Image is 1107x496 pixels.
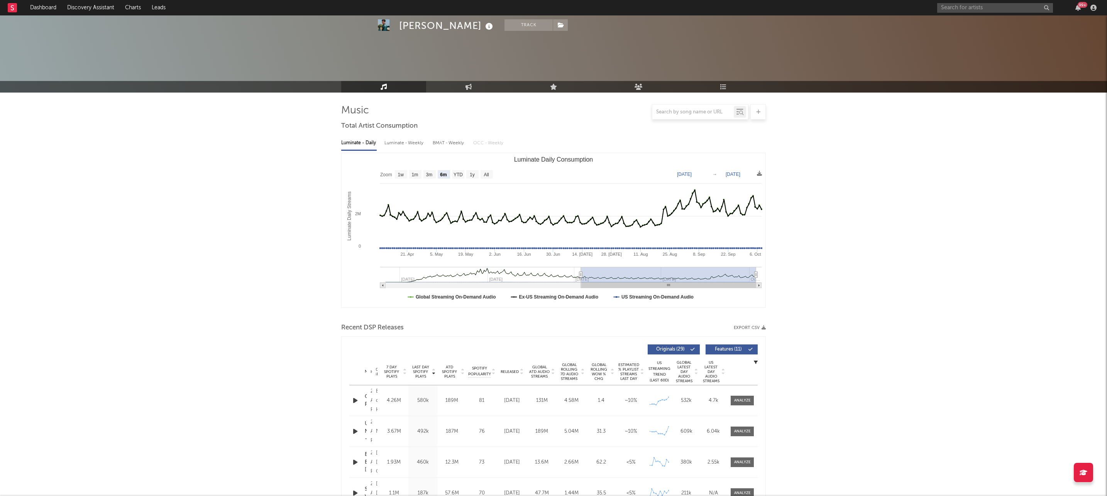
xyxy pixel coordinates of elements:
div: 31.3 [588,428,614,435]
span: Originals ( 29 ) [653,347,688,352]
text: 6. Oct [750,252,761,256]
div: 4.7k [702,397,725,405]
div: 12.3M [439,459,464,466]
text: 6m [440,172,447,177]
span: Global Rolling 7D Audio Streams [559,363,580,381]
div: 73 [468,459,495,466]
div: 1.93M [381,459,406,466]
text: Global Streaming On-Demand Audio [416,294,496,300]
div: Luminate - Weekly [384,137,425,150]
span: ATD Spotify Plays [439,365,460,379]
div: <5% [618,459,644,466]
div: Netinho [376,427,377,436]
div: 2024 Acertei Produções [371,418,372,445]
div: 580k [410,397,435,405]
div: 2025 Acertei Produções [371,449,372,476]
text: 1w [398,172,404,177]
div: [PERSON_NAME] [399,19,495,32]
text: Zoom [380,172,392,177]
span: Total Artist Consumption [341,121,418,131]
text: [DATE] [726,172,740,177]
div: 1.4 [588,397,614,405]
div: 62.2 [588,459,614,466]
div: US Streaming Trend (Last 60D) [648,360,671,383]
div: 380k [675,459,698,466]
span: 7 Day Spotify Plays [381,365,402,379]
text: 22. Sep [721,252,736,256]
a: Última Noite - Solo [365,420,367,443]
span: Released [501,369,519,374]
text: Ex-US Streaming On-Demand Audio [519,294,598,300]
div: [DATE] [499,428,525,435]
div: 131M [529,397,555,405]
div: 13.6M [529,459,555,466]
div: 4.26M [381,397,406,405]
text: 1y [470,172,475,177]
text: 1m [412,172,418,177]
text: 28. [DATE] [601,252,622,256]
div: ~ 10 % [618,428,644,435]
div: [DATE] [499,397,525,405]
text: 2M [355,211,361,216]
div: Bruxo do Hit & [PERSON_NAME] [376,387,377,415]
div: 460k [410,459,435,466]
text: 3m [426,172,433,177]
text: → [713,172,717,177]
text: 16. Jun [517,252,531,256]
div: BMAT - Weekly [433,137,465,150]
div: Luminate - Daily [341,137,377,150]
div: Name [365,369,367,375]
span: Global Latest Day Audio Streams [675,360,693,383]
div: 2024 Acertei Produções [371,387,372,415]
div: 5.04M [559,428,584,435]
text: 21. Apr [401,252,414,256]
div: 189M [529,428,555,435]
button: Features(11) [706,344,758,354]
text: 2. Jun [489,252,501,256]
text: All [484,172,489,177]
text: 5. May [430,252,443,256]
div: 6.04k [702,428,725,435]
input: Search by song name or URL [652,109,734,115]
div: ~ 10 % [618,397,644,405]
a: Cópia Proibida [365,393,367,408]
a: Beijo Beija-[PERSON_NAME] [365,451,367,474]
div: 2.55k [702,459,725,466]
div: 532k [675,397,698,405]
span: Recent DSP Releases [341,323,404,332]
button: Track [504,19,553,31]
text: 11. Aug [633,252,648,256]
text: 8. Sep [693,252,705,256]
div: 81 [468,397,495,405]
span: Features ( 11 ) [711,347,746,352]
button: 99+ [1075,5,1081,11]
div: [DATE] [499,459,525,466]
span: Global Rolling WoW % Chg [588,363,609,381]
text: 25. Aug [663,252,677,256]
span: US Latest Day Audio Streams [702,360,720,383]
div: 4.58M [559,397,584,405]
span: Global ATD Audio Streams [529,365,550,379]
text: US Streaming On-Demand Audio [621,294,694,300]
svg: Luminate Daily Consumption [342,153,765,307]
text: 30. Jun [546,252,560,256]
div: [PERSON_NAME], [PERSON_NAME] Compositor, [PERSON_NAME] & [PERSON_NAME] [376,449,377,476]
div: 187M [439,428,464,435]
input: Search for artists [937,3,1053,13]
div: 492k [410,428,435,435]
div: 3.67M [381,428,406,435]
div: 609k [675,428,698,435]
span: Spotify Popularity [468,366,491,377]
text: Luminate Daily Consumption [514,156,593,163]
text: [DATE] [677,172,692,177]
text: 0 [359,244,361,248]
span: Estimated % Playlist Streams Last Day [618,363,639,381]
span: Last Day Spotify Plays [410,365,431,379]
text: Oc… [751,277,760,282]
text: YTD [454,172,463,177]
div: 76 [468,428,495,435]
button: Originals(29) [648,344,700,354]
